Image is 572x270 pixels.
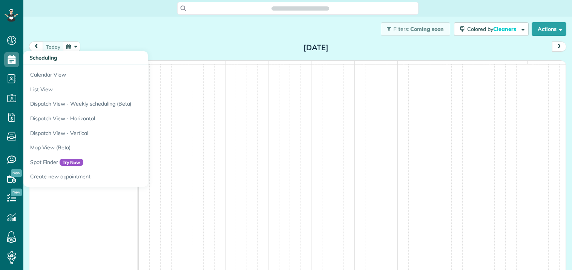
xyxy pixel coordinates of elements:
[355,63,371,69] span: 12pm
[311,63,328,69] span: 11am
[393,26,409,32] span: Filters:
[225,63,239,69] span: 9am
[23,126,212,141] a: Dispatch View - Vertical
[454,22,529,36] button: Colored byCleaners
[29,54,57,61] span: Scheduling
[410,26,444,32] span: Coming soon
[484,63,497,69] span: 3pm
[23,169,212,187] a: Create new appointment
[467,26,519,32] span: Colored by
[23,82,212,97] a: List View
[552,41,566,52] button: next
[279,5,322,12] span: Search ZenMaid…
[11,169,22,177] span: New
[23,140,212,155] a: Map View (Beta)
[268,63,285,69] span: 10am
[60,159,84,166] span: Try Now
[441,63,454,69] span: 2pm
[11,189,22,196] span: New
[23,111,212,126] a: Dispatch View - Horizontal
[43,41,64,52] button: today
[182,63,196,69] span: 8am
[398,63,411,69] span: 1pm
[493,26,517,32] span: Cleaners
[528,63,541,69] span: 4pm
[23,97,212,111] a: Dispatch View - Weekly scheduling (Beta)
[532,22,566,36] button: Actions
[23,155,212,170] a: Spot FinderTry Now
[269,43,363,52] h2: [DATE]
[29,41,43,52] button: prev
[23,65,212,82] a: Calendar View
